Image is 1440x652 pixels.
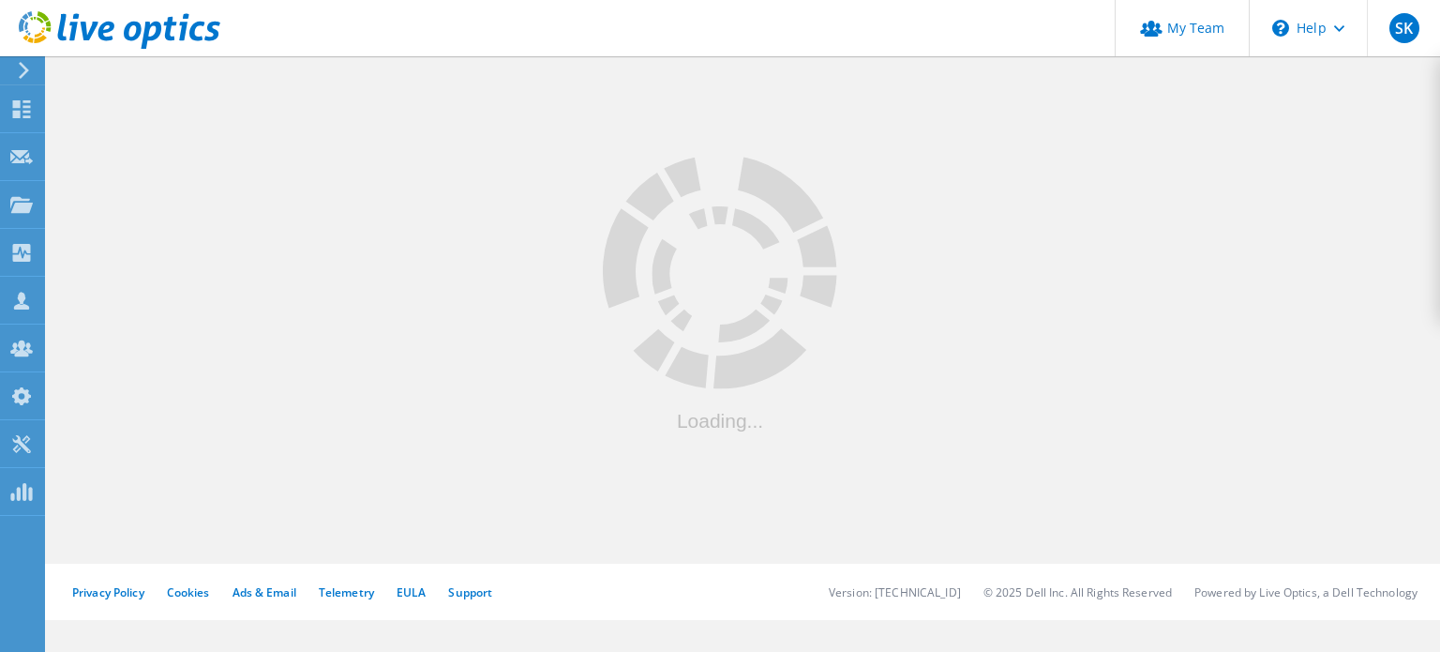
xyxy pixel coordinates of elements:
a: Cookies [167,584,210,600]
div: Loading... [603,410,837,430]
a: EULA [397,584,426,600]
svg: \n [1272,20,1289,37]
a: Ads & Email [232,584,296,600]
li: Version: [TECHNICAL_ID] [829,584,961,600]
span: SK [1395,21,1413,36]
li: Powered by Live Optics, a Dell Technology [1194,584,1417,600]
a: Support [448,584,492,600]
a: Privacy Policy [72,584,144,600]
li: © 2025 Dell Inc. All Rights Reserved [983,584,1172,600]
a: Live Optics Dashboard [19,39,220,53]
a: Telemetry [319,584,374,600]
